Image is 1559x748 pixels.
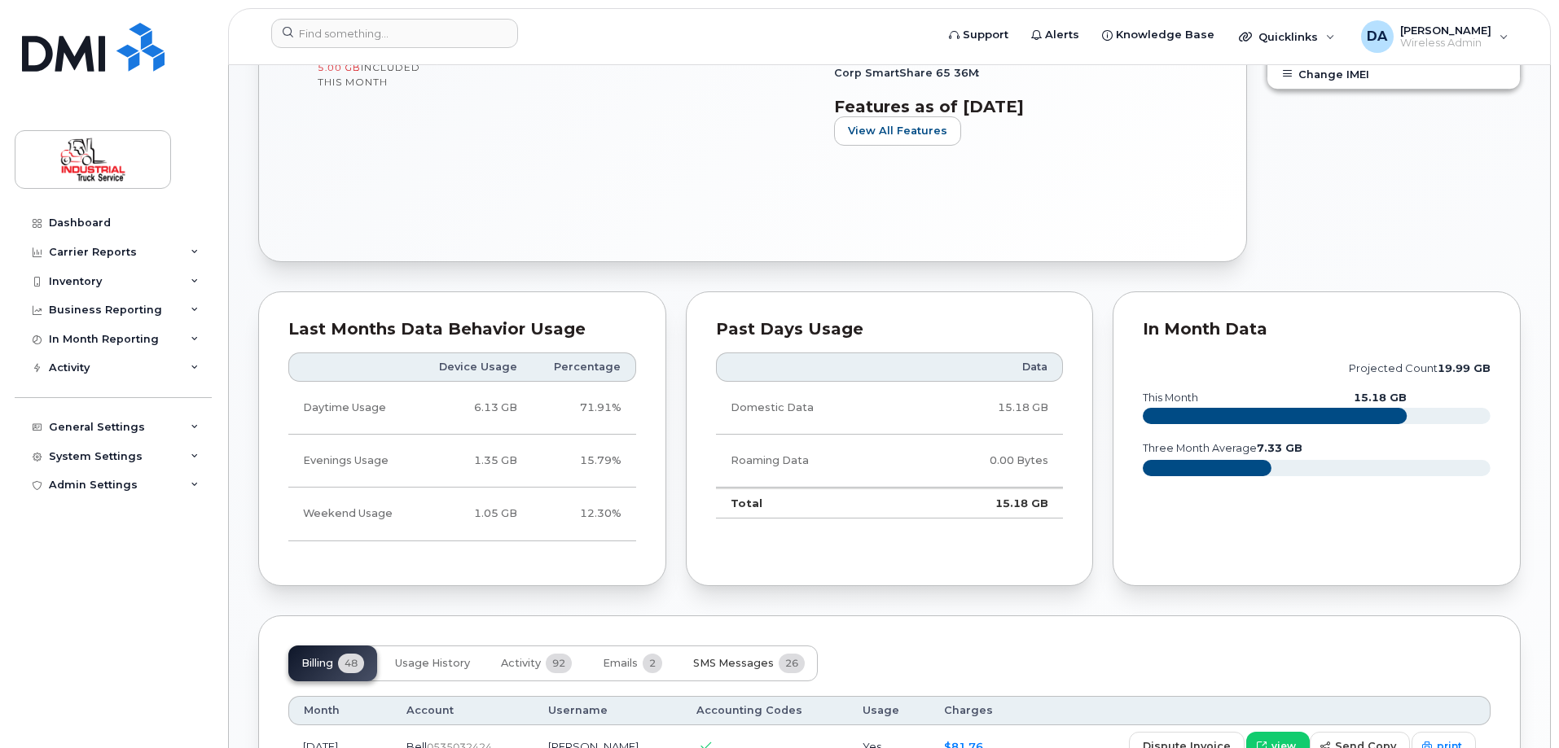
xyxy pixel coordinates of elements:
th: Data [911,352,1063,382]
td: Daytime Usage [288,382,416,435]
td: 15.18 GB [911,382,1063,435]
th: Month [288,696,392,725]
input: Find something... [271,19,518,48]
span: Emails [603,657,638,670]
span: Quicklinks [1258,30,1318,43]
td: Weekend Usage [288,488,416,540]
td: 15.79% [532,435,636,488]
th: Device Usage [416,352,532,382]
td: 6.13 GB [416,382,532,435]
th: Account [392,696,534,725]
span: 5.00 GB [318,62,361,73]
text: projected count [1349,362,1491,374]
span: 2 [643,654,662,673]
span: [PERSON_NAME] [1400,24,1491,37]
td: Total [716,488,911,518]
td: Evenings Usage [288,435,416,488]
span: Support [963,27,1008,43]
div: In Month Data [1143,322,1491,338]
span: 26 [779,654,805,673]
th: Charges [929,696,1025,725]
td: 15.18 GB [911,488,1063,518]
div: Last Months Data Behavior Usage [288,322,636,338]
text: 15.18 GB [1355,391,1407,404]
span: included this month [318,61,420,88]
tr: Weekdays from 6:00pm to 8:00am [288,435,636,488]
tspan: 19.99 GB [1438,362,1491,374]
td: 12.30% [532,488,636,540]
span: Alerts [1045,27,1079,43]
tr: Friday from 6:00pm to Monday 8:00am [288,488,636,540]
td: 1.35 GB [416,435,532,488]
div: Dale Allan [1350,20,1520,53]
span: Corp SmartShare 65 36M [834,67,987,79]
td: 71.91% [532,382,636,435]
div: Past Days Usage [716,322,1064,338]
td: 0.00 Bytes [911,435,1063,488]
button: Change IMEI [1267,59,1520,89]
td: Roaming Data [716,435,911,488]
text: three month average [1142,442,1302,454]
td: Domestic Data [716,382,911,435]
button: View All Features [834,116,961,146]
a: Support [938,19,1020,51]
td: 1.05 GB [416,488,532,540]
span: Wireless Admin [1400,37,1491,50]
span: DA [1367,27,1387,46]
span: Activity [501,657,541,670]
tspan: 7.33 GB [1257,442,1302,454]
a: Alerts [1020,19,1091,51]
th: Accounting Codes [682,696,849,725]
span: 92 [546,654,572,673]
div: Quicklinks [1227,20,1346,53]
text: this month [1142,391,1198,404]
th: Username [534,696,681,725]
span: View All Features [848,123,947,138]
th: Usage [848,696,929,725]
th: Percentage [532,352,636,382]
a: Knowledge Base [1091,19,1226,51]
span: Usage History [395,657,470,670]
h3: Features as of [DATE] [834,97,1188,116]
span: SMS Messages [693,657,774,670]
span: Knowledge Base [1116,27,1214,43]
